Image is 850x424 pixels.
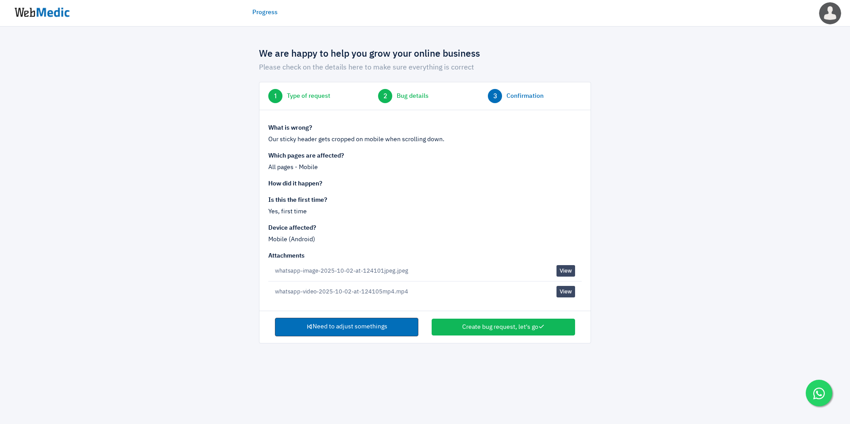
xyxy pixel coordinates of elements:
a: Progress [252,8,278,17]
h4: We are happy to help you grow your online business [259,49,591,60]
span: Bug details [397,92,429,101]
span: 1 [268,89,282,103]
strong: What is wrong? [268,125,312,131]
strong: How did it happen? [268,181,322,187]
a: 2 Bug details [378,89,472,103]
span: Confirmation [506,92,544,101]
a: Need to adjust somethings [275,318,418,336]
a: 3 Confirmation [488,89,582,103]
p: Please check on the details here to make sure everything is correct [259,62,591,73]
a: View [556,286,575,297]
strong: Which pages are affected? [268,153,344,159]
p: Mobile (Android) [268,235,582,244]
div: All pages - Mobile [268,163,582,172]
li: whatsapp-video-2025-10-02-at-124105mp4.mp4 [268,281,582,302]
span: 2 [378,89,392,103]
strong: Attachments [268,253,305,259]
button: Create bug request, let's go [432,319,575,335]
span: Type of request [287,92,330,101]
div: Our sticky header gets cropped on mobile when scrolling down. [268,135,582,144]
span: 3 [488,89,502,103]
li: whatsapp-image-2025-10-02-at-124101jpeg.jpeg [268,261,582,281]
a: View [556,265,575,277]
p: Yes, first time [268,207,582,216]
a: 1 Type of request [268,89,362,103]
strong: Device affected? [268,225,316,231]
strong: Is this the first time? [268,197,327,203]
